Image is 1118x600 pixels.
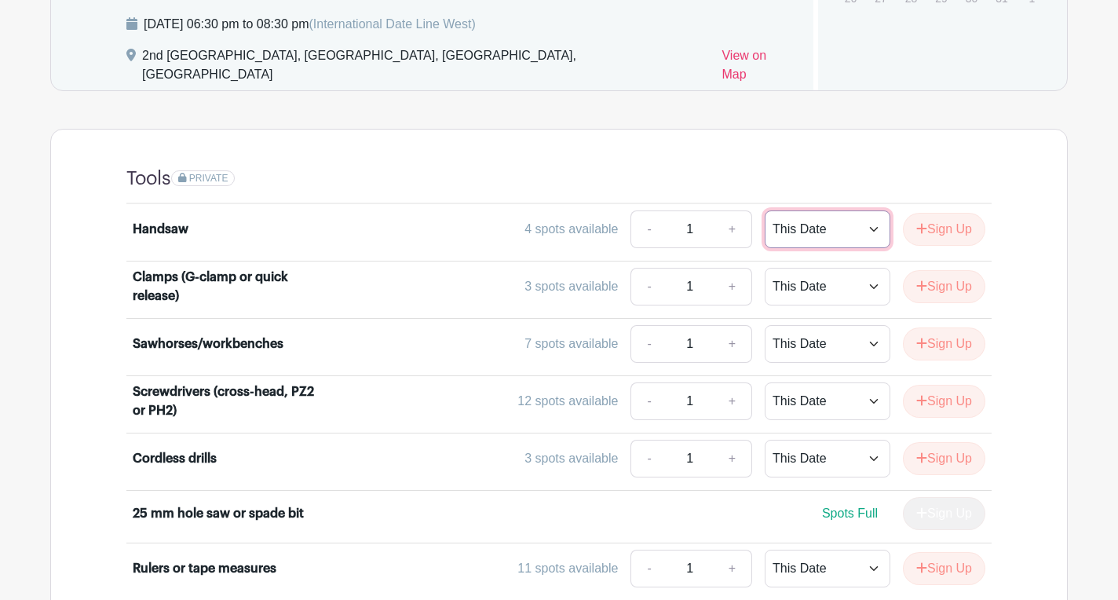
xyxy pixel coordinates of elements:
div: Sawhorses/workbenches [133,335,283,353]
div: 2nd [GEOGRAPHIC_DATA], [GEOGRAPHIC_DATA], [GEOGRAPHIC_DATA], [GEOGRAPHIC_DATA] [142,46,709,90]
span: (International Date Line West) [309,17,475,31]
span: PRIVATE [189,173,228,184]
a: + [713,550,752,587]
a: + [713,210,752,248]
h4: Tools [126,167,171,190]
a: + [713,440,752,477]
div: 3 spots available [524,449,618,468]
div: Handsaw [133,220,188,239]
div: 12 spots available [517,392,618,411]
a: - [630,382,667,420]
div: Cordless drills [133,449,217,468]
button: Sign Up [903,552,985,585]
button: Sign Up [903,442,985,475]
div: 7 spots available [524,335,618,353]
a: + [713,268,752,305]
button: Sign Up [903,270,985,303]
span: Spots Full [822,507,878,520]
a: + [713,382,752,420]
a: View on Map [722,46,794,90]
a: - [630,325,667,363]
a: - [630,440,667,477]
button: Sign Up [903,327,985,360]
div: Rulers or tape measures [133,559,276,578]
a: - [630,550,667,587]
div: Clamps (G-clamp or quick release) [133,268,327,305]
div: 4 spots available [524,220,618,239]
div: 3 spots available [524,277,618,296]
div: 25 mm hole saw or spade bit [133,504,304,523]
a: - [630,268,667,305]
div: [DATE] 06:30 pm to 08:30 pm [144,15,476,34]
button: Sign Up [903,385,985,418]
div: Screwdrivers (cross-head, PZ2 or PH2) [133,382,327,420]
a: - [630,210,667,248]
a: + [713,325,752,363]
div: 11 spots available [517,559,618,578]
button: Sign Up [903,213,985,246]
